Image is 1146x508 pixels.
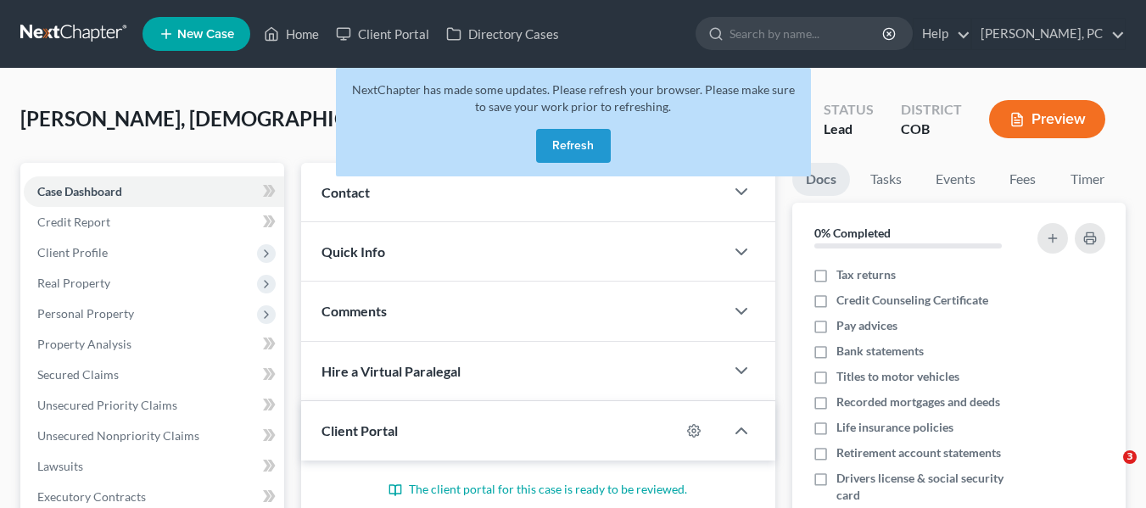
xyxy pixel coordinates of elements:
[814,226,891,240] strong: 0% Completed
[836,266,896,283] span: Tax returns
[24,207,284,237] a: Credit Report
[37,428,199,443] span: Unsecured Nonpriority Claims
[321,481,755,498] p: The client portal for this case is ready to be reviewed.
[327,19,438,49] a: Client Portal
[37,398,177,412] span: Unsecured Priority Claims
[37,245,108,260] span: Client Profile
[836,444,1001,461] span: Retirement account statements
[836,292,988,309] span: Credit Counseling Certificate
[255,19,327,49] a: Home
[24,360,284,390] a: Secured Claims
[972,19,1125,49] a: [PERSON_NAME], PC
[177,28,234,41] span: New Case
[836,317,897,334] span: Pay advices
[321,363,461,379] span: Hire a Virtual Paralegal
[536,129,611,163] button: Refresh
[836,394,1000,410] span: Recorded mortgages and deeds
[996,163,1050,196] a: Fees
[792,163,850,196] a: Docs
[922,163,989,196] a: Events
[37,367,119,382] span: Secured Claims
[989,100,1105,138] button: Preview
[37,489,146,504] span: Executory Contracts
[836,419,953,436] span: Life insurance policies
[1088,450,1129,491] iframe: Intercom live chat
[321,303,387,319] span: Comments
[37,184,122,198] span: Case Dashboard
[24,451,284,482] a: Lawsuits
[1057,163,1118,196] a: Timer
[730,18,885,49] input: Search by name...
[37,215,110,229] span: Credit Report
[1123,450,1137,464] span: 3
[352,82,795,114] span: NextChapter has made some updates. Please refresh your browser. Please make sure to save your wor...
[914,19,970,49] a: Help
[836,343,924,360] span: Bank statements
[20,106,413,131] span: [PERSON_NAME], [DEMOGRAPHIC_DATA]
[824,100,874,120] div: Status
[438,19,567,49] a: Directory Cases
[37,337,131,351] span: Property Analysis
[37,306,134,321] span: Personal Property
[836,368,959,385] span: Titles to motor vehicles
[321,243,385,260] span: Quick Info
[836,470,1028,504] span: Drivers license & social security card
[901,120,962,139] div: COB
[24,390,284,421] a: Unsecured Priority Claims
[37,276,110,290] span: Real Property
[901,100,962,120] div: District
[24,329,284,360] a: Property Analysis
[37,459,83,473] span: Lawsuits
[321,184,370,200] span: Contact
[24,421,284,451] a: Unsecured Nonpriority Claims
[824,120,874,139] div: Lead
[24,176,284,207] a: Case Dashboard
[857,163,915,196] a: Tasks
[321,422,398,438] span: Client Portal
